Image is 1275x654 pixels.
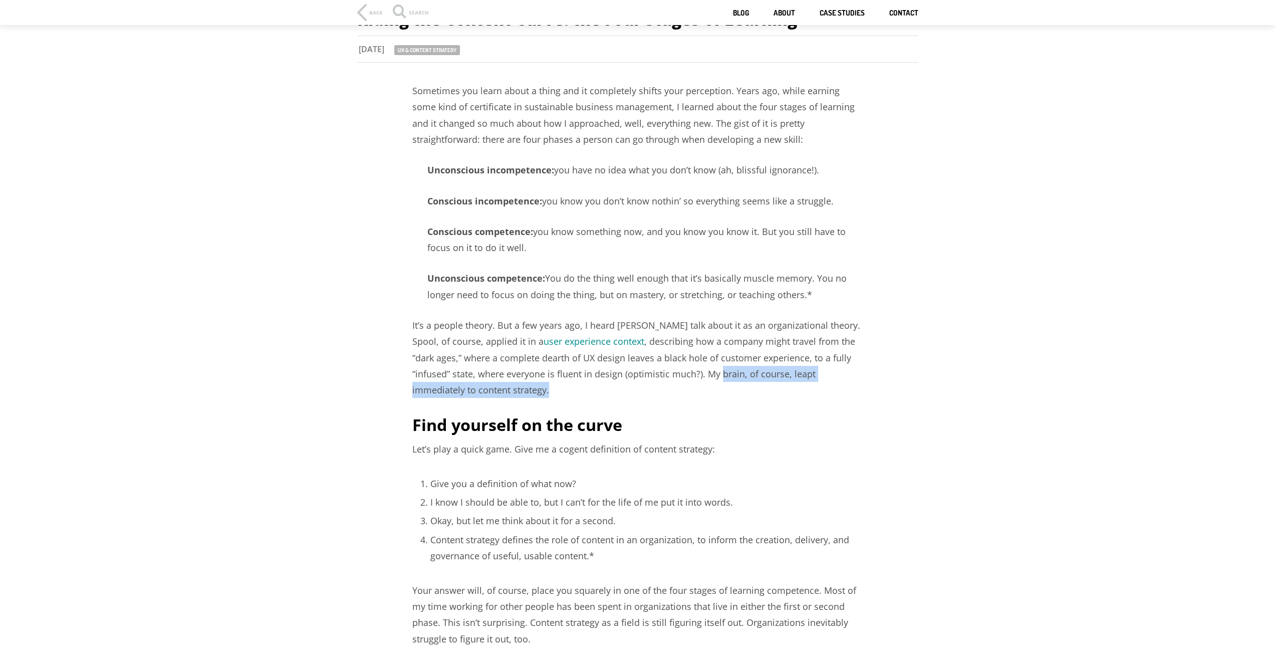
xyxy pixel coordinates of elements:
[427,226,533,238] strong: Conscious competence:
[412,83,863,148] p: Sometimes you learn about a thing and it completely shifts your perception. Years ago, while earn...
[430,532,863,564] li: Content strategy defines the role of content in an organization, to inform the creation, delivery...
[430,494,863,510] li: I know I should be able to, but I can’t for the life of me put it into words.
[427,195,542,207] strong: Conscious incompetence:
[412,582,863,647] p: Your answer will, of course, place you squarely in one of the four stages of learning competence....
[412,193,863,209] p: you know you don’t know nothin’ so everything seems like a struggle.
[430,513,863,529] li: Okay, but let me think about it for a second.
[412,413,863,436] h2: Find yourself on the curve
[394,45,460,55] a: UX & content strategy
[820,9,865,18] a: Case studies
[889,9,918,18] a: Contact
[412,441,863,457] p: Let’s play a quick game. Give me a cogent definition of content strategy:
[412,224,863,256] p: you know something now, and you know you know it. But you still have to focus on it to do it well.
[733,9,749,18] a: Blog
[393,10,429,20] div: Search
[412,270,863,303] p: You do the thing well enough that it’s basically muscle memory. You no longer need to focus on do...
[369,10,383,15] div: Back
[427,272,545,284] strong: Unconscious competence:
[430,476,863,492] li: Give you a definition of what now?
[357,4,383,21] a: Back
[341,44,394,55] div: [DATE]
[412,317,863,398] p: It’s a people theory. But a few years ago, I heard [PERSON_NAME] talk about it as an organization...
[412,162,863,178] p: you have no idea what you don’t know (ah, blissful ignorance!).
[774,9,795,18] a: About
[427,164,554,176] strong: Unconscious incompetence:
[544,335,644,347] a: user experience context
